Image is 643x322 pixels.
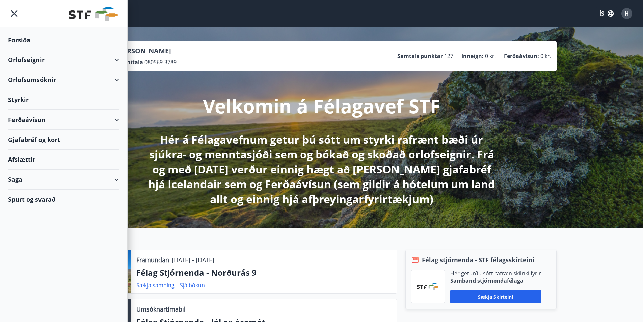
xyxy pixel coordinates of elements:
[69,7,119,21] img: union_logo
[8,170,119,190] div: Saga
[619,5,635,22] button: H
[397,52,443,60] p: Samtals punktar
[116,58,143,66] p: Kennitala
[8,130,119,150] div: Gjafabréf og kort
[450,270,541,277] p: Hér geturðu sótt rafræn skilríki fyrir
[8,110,119,130] div: Ferðaávísun
[625,10,629,17] span: H
[422,255,535,264] span: Félag stjórnenda - STF félagsskírteini
[8,190,119,209] div: Spurt og svarað
[144,58,177,66] span: 080569-3789
[8,7,20,20] button: menu
[450,277,541,284] p: Samband stjórnendafélaga
[461,52,484,60] p: Inneign :
[136,267,392,278] p: Félag Stjórnenda - Norðurás 9
[136,305,186,314] p: Umsóknartímabil
[444,52,453,60] span: 127
[116,46,177,56] p: [PERSON_NAME]
[8,90,119,110] div: Styrkir
[172,255,214,264] p: [DATE] - [DATE]
[417,283,439,290] img: vjCaq2fThgY3EUYqSgpjEiBg6WP39ov69hlhuPVN.png
[540,52,551,60] span: 0 kr.
[136,281,175,289] a: Sækja samning
[8,70,119,90] div: Orlofsumsóknir
[485,52,496,60] span: 0 kr.
[450,290,541,303] button: Sækja skírteini
[8,50,119,70] div: Orlofseignir
[203,93,440,119] p: Velkomin á Félagavef STF
[8,150,119,170] div: Afslættir
[596,7,617,20] button: ÍS
[180,281,205,289] a: Sjá bókun
[136,255,169,264] p: Framundan
[8,30,119,50] div: Forsíða
[143,132,500,206] p: Hér á Félagavefnum getur þú sótt um styrki rafrænt bæði úr sjúkra- og menntasjóði sem og bókað og...
[504,52,539,60] p: Ferðaávísun :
